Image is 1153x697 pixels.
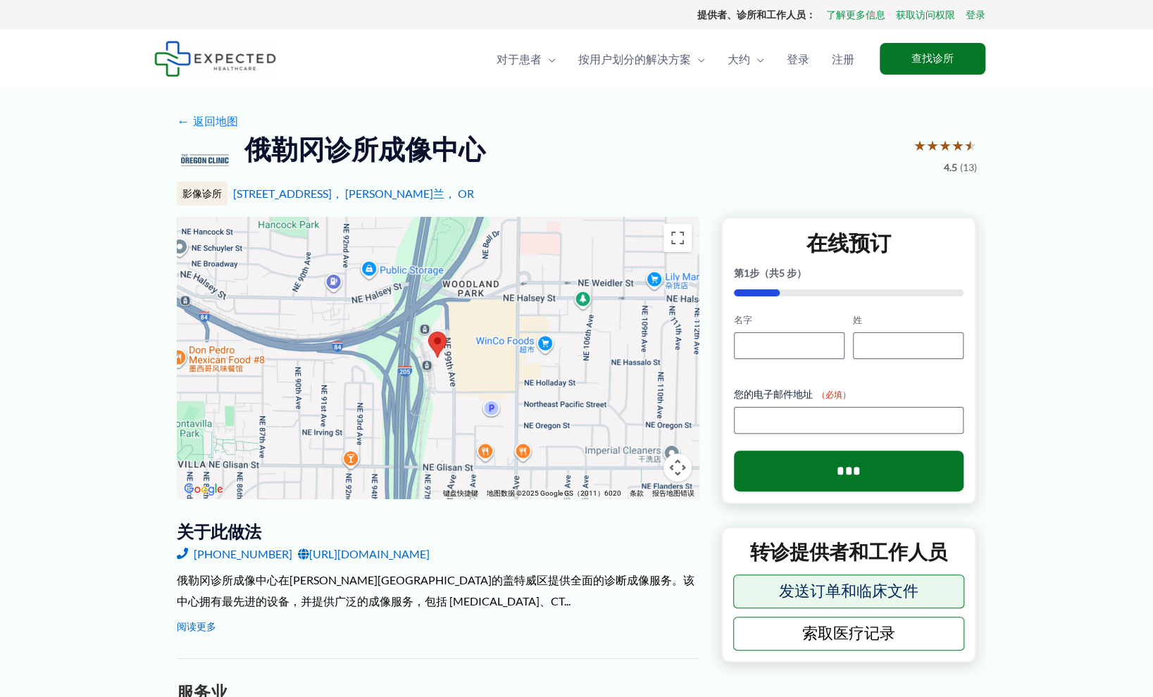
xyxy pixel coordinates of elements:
strong: 提供者、诊所和工作人员： [697,8,816,20]
font: [PHONE_NUMBER] [194,547,292,560]
a: 大约菜单切换 [716,34,775,84]
div: 影像诊所 [177,182,228,206]
a: 查找诊所 [880,43,985,75]
div: 俄勒冈诊所成像中心在[PERSON_NAME][GEOGRAPHIC_DATA]的盖特威区提供全面的诊断成像服务。该中心拥有最先进的设备，并提供广泛的成像服务，包括 [MEDICAL_DATA]... [177,570,699,611]
span: ★ [939,132,952,158]
button: 阅读更多 [177,619,216,636]
span: 菜单切换 [542,34,556,84]
a: 在 Google 地图中打开此区域（会打开一个新窗口） [180,480,227,498]
span: 地图数据 ©2025 Google GS（2011）6020 [487,489,621,497]
a: [STREET_ADDRESS]， [PERSON_NAME]兰， OR [233,187,474,200]
span: 菜单切换 [691,34,705,84]
a: 按用户划分的解决方案菜单切换 [567,34,716,84]
span: 大约 [728,34,750,84]
span: 菜单切换 [750,34,764,84]
p: 转诊提供者和工作人员 [733,539,965,564]
a: [PHONE_NUMBER] [177,544,292,565]
h3: 关于此做法 [177,521,699,543]
img: 预期的医疗保健徽标 - 侧面、深色字体、小 [154,41,276,77]
a: 了解更多信息 [826,6,885,24]
a: 注册 [821,34,866,84]
span: 1 [744,267,749,279]
button: 键盘快捷键 [443,489,478,498]
a: 对于患者菜单切换 [485,34,567,84]
span: 登录 [787,34,809,84]
a: 登录 [966,6,985,24]
span: (13) [960,158,977,177]
nav: 主站点导航 [485,34,866,84]
span: ★ [914,132,926,158]
span: ★ [926,132,939,158]
font: [URL][DOMAIN_NAME] [309,547,430,560]
a: [URL][DOMAIN_NAME] [298,544,430,565]
a: 条款（在新标签页中打开） [630,489,644,497]
span: 对于患者 [497,34,542,84]
button: 发送订单和临床文件 [733,574,965,608]
a: 获取访问权限 [896,6,955,24]
h2: 在线预订 [734,230,964,257]
img: 谷歌 [180,480,227,498]
span: ★ [952,132,964,158]
span: 按用户划分的解决方案 [578,34,691,84]
a: 登录 [775,34,821,84]
span: （必填） [817,389,851,400]
button: 索取医疗记录 [733,617,965,651]
a: 报告地图错误 [652,489,694,497]
span: 5 步 [779,267,797,279]
h2: 俄勒冈诊所成像中心 [244,132,485,167]
label: 名字 [734,313,845,327]
span: ← [177,114,190,127]
font: 您的电子邮件地址 [734,387,813,401]
font: 返回地图 [193,111,238,132]
button: 切换全屏视图 [663,224,692,252]
span: ★ [964,132,977,158]
label: 姓 [853,313,964,327]
a: ←返回地图 [177,111,238,132]
span: 注册 [832,34,854,84]
button: 地图镜头控件 [663,453,692,482]
span: 4.5 [944,158,957,177]
font: 第 步（共 ） [734,267,806,279]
